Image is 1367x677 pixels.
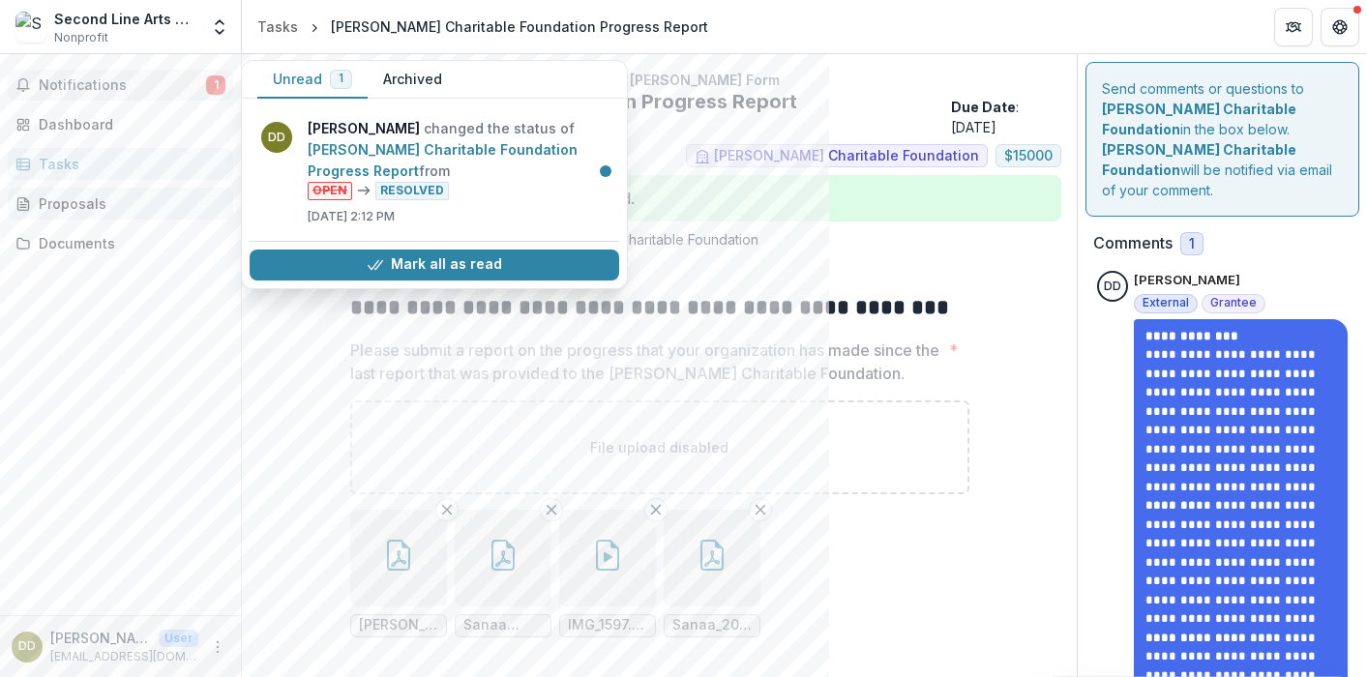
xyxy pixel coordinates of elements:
a: Tasks [8,148,233,180]
strong: [PERSON_NAME] Charitable Foundation [1102,141,1296,178]
div: Darrian Douglas [18,640,36,653]
strong: Due Date [951,99,1016,115]
a: [PERSON_NAME] Charitable Foundation Progress Report [308,141,578,179]
span: 1 [1189,236,1195,252]
a: Proposals [8,188,233,220]
div: Remove FileSanaa 2025 Video and Photos .pdf [455,510,551,637]
button: Notifications1 [8,70,233,101]
button: Remove File [435,498,459,521]
div: Remove File[PERSON_NAME] Report - Sanaa Music Workshop 2025.pdf [350,510,447,637]
button: Archived [368,61,458,99]
a: Dashboard [8,108,233,140]
p: : [DATE] [951,97,1061,137]
div: Proposals [39,193,218,214]
div: Dashboard [39,114,218,134]
h2: Comments [1093,234,1173,252]
p: [PERSON_NAME] [1134,271,1240,290]
p: [EMAIL_ADDRESS][DOMAIN_NAME] [50,648,198,665]
span: [PERSON_NAME] Charitable Foundation [714,148,979,164]
strong: [PERSON_NAME] Charitable Foundation [1102,101,1296,137]
span: [PERSON_NAME] Report - Sanaa Music Workshop 2025.pdf [359,617,438,633]
span: Sanaa_2025_Survey_Summary_EllaFitzgerald.pdf [672,617,752,633]
p: Second Line Arts Collective - 2024 - [PERSON_NAME] [PERSON_NAME] Form [257,70,1061,90]
button: Remove File [644,498,668,521]
button: Mark all as read [250,250,619,280]
div: Tasks [39,154,218,174]
div: Darrian Douglas [1104,280,1121,293]
button: Remove File [540,498,563,521]
div: [PERSON_NAME] Charitable Foundation Progress Report [331,16,708,37]
button: Remove File [749,498,772,521]
a: Tasks [250,13,306,41]
p: : [PERSON_NAME] from [PERSON_NAME] Charitable Foundation [273,229,1046,250]
button: Open entity switcher [206,8,233,46]
div: Task is completed! No further action needed. [257,175,1061,221]
a: Documents [8,227,233,259]
button: Partners [1274,8,1313,46]
img: Second Line Arts Collective [15,12,46,43]
div: Remove FileIMG_1597.MOV [559,510,656,637]
nav: breadcrumb [250,13,716,41]
span: 1 [206,75,225,95]
div: Second Line Arts Collective [54,9,198,29]
p: User [159,630,198,647]
p: changed the status of from [308,118,608,200]
div: Remove FileSanaa_2025_Survey_Summary_EllaFitzgerald.pdf [664,510,760,637]
span: Nonprofit [54,29,108,46]
p: [PERSON_NAME] [50,628,151,648]
p: File upload disabled [590,437,728,457]
div: Send comments or questions to in the box below. will be notified via email of your comment. [1085,62,1359,217]
span: Notifications [39,77,206,94]
div: Documents [39,233,218,253]
p: Please submit a report on the progress that your organization has made since the last report that... [350,338,941,385]
button: More [206,635,229,659]
div: Tasks [257,16,298,37]
span: Sanaa 2025 Video and Photos .pdf [463,617,543,633]
span: Grantee [1210,296,1257,309]
span: 1 [339,72,343,85]
span: $ 15000 [1004,148,1053,164]
button: Get Help [1321,8,1359,46]
span: IMG_1597.MOV [568,617,647,633]
span: External [1143,296,1189,309]
button: Unread [257,61,368,99]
